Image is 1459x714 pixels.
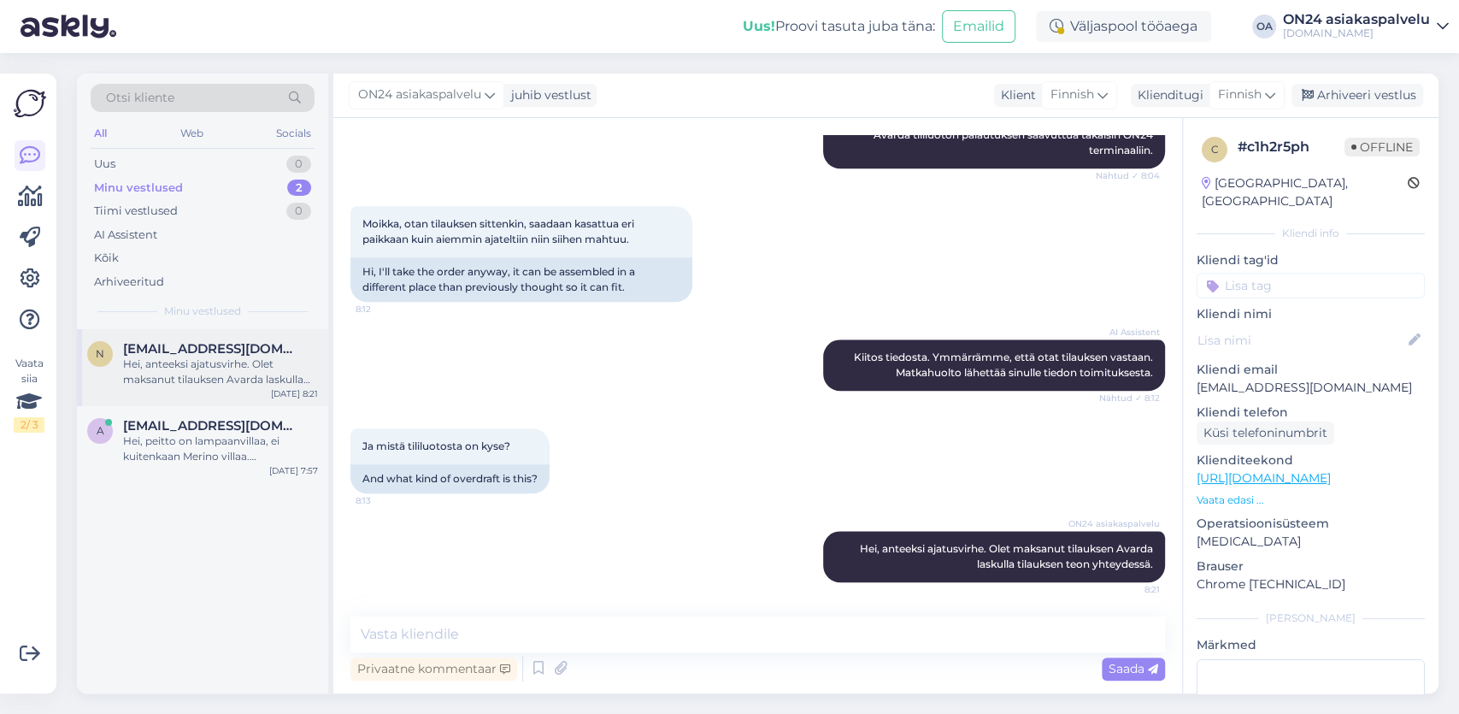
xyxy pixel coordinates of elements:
[1283,13,1430,27] div: ON24 asiakaspalvelu
[1197,575,1425,593] p: Chrome [TECHNICAL_ID]
[942,10,1015,43] button: Emailid
[14,356,44,433] div: Vaata siia
[164,304,241,319] span: Minu vestlused
[1202,174,1408,210] div: [GEOGRAPHIC_DATA], [GEOGRAPHIC_DATA]
[504,86,591,104] div: juhib vestlust
[14,87,46,120] img: Askly Logo
[1197,493,1425,508] p: Vaata edasi ...
[177,122,207,145] div: Web
[860,542,1156,570] span: Hei, anteeksi ajatusvirhe. Olet maksanut tilauksen Avarda laskulla tilauksen teon yhteydessä.
[743,16,935,37] div: Proovi tasuta juba täna:
[1197,251,1425,269] p: Kliendi tag'id
[1197,273,1425,298] input: Lisa tag
[273,122,315,145] div: Socials
[994,86,1036,104] div: Klient
[1218,86,1262,104] span: Finnish
[1197,451,1425,469] p: Klienditeekond
[1109,661,1158,676] span: Saada
[286,156,311,173] div: 0
[1344,138,1420,156] span: Offline
[1283,13,1449,40] a: ON24 asiakaspalvelu[DOMAIN_NAME]
[96,347,104,360] span: n
[1096,169,1160,182] span: Nähtud ✓ 8:04
[97,424,104,437] span: a
[14,417,44,433] div: 2 / 3
[854,351,1156,379] span: Kiitos tiedosta. Ymmärrämme, että otat tilauksen vastaan. Matkahuolto lähettää sinulle tiedon toi...
[362,440,510,452] span: Ja mistä tililuotosta on kyse?
[1096,392,1160,404] span: Nähtud ✓ 8:12
[350,464,550,493] div: And what kind of overdraft is this?
[1068,517,1160,530] span: ON24 asiakaspalvelu
[94,227,157,244] div: AI Assistent
[1238,137,1344,157] div: # c1h2r5ph
[1291,84,1423,107] div: Arhiveeri vestlus
[356,303,420,316] span: 8:12
[1197,361,1425,379] p: Kliendi email
[1197,611,1425,626] div: [PERSON_NAME]
[94,156,115,173] div: Uus
[1197,305,1425,323] p: Kliendi nimi
[1197,533,1425,551] p: [MEDICAL_DATA]
[91,122,110,145] div: All
[356,494,420,507] span: 8:13
[1197,558,1425,575] p: Brauser
[123,418,301,434] span: antto.p@hotmail.com
[94,250,119,267] div: Kõik
[350,658,517,681] div: Privaatne kommentaar
[1197,422,1334,445] div: Küsi telefoninumbrit
[94,274,164,291] div: Arhiveeritud
[1096,583,1160,596] span: 8:21
[1197,404,1425,422] p: Kliendi telefon
[1252,15,1276,38] div: OA
[350,257,692,302] div: Hi, I'll take the order anyway, it can be assembled in a different place than previously thought ...
[1197,226,1425,241] div: Kliendi info
[286,203,311,220] div: 0
[269,464,318,477] div: [DATE] 7:57
[94,203,178,220] div: Tiimi vestlused
[1036,11,1211,42] div: Väljaspool tööaega
[358,86,481,104] span: ON24 asiakaspalvelu
[271,387,318,400] div: [DATE] 8:21
[1197,331,1405,350] input: Lisa nimi
[1096,326,1160,339] span: AI Assistent
[362,217,637,245] span: Moikka, otan tilauksen sittenkin, saadaan kasattua eri paikkaan kuin aiemmin ajateltiin niin siih...
[123,434,318,464] div: Hei, peitto on lampaanvillaa, ei kuitenkaan Merino villaa. Tiedustelemme paksuutta valmistajalta ...
[743,18,775,34] b: Uus!
[1197,470,1331,486] a: [URL][DOMAIN_NAME]
[123,357,318,387] div: Hei, anteeksi ajatusvirhe. Olet maksanut tilauksen Avarda laskulla tilauksen teon yhteydessä.
[1050,86,1094,104] span: Finnish
[1197,515,1425,533] p: Operatsioonisüsteem
[123,341,301,357] span: nooora.parkkonen@gmail.com
[94,180,183,197] div: Minu vestlused
[1197,379,1425,397] p: [EMAIL_ADDRESS][DOMAIN_NAME]
[106,89,174,107] span: Otsi kliente
[1131,86,1203,104] div: Klienditugi
[1197,636,1425,654] p: Märkmed
[1283,27,1430,40] div: [DOMAIN_NAME]
[1211,143,1219,156] span: c
[287,180,311,197] div: 2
